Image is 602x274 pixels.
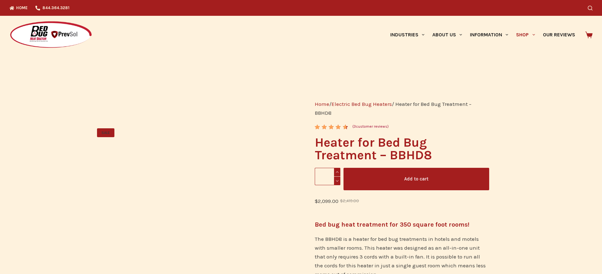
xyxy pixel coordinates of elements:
span: $ [315,198,318,204]
a: Electric Bed Bug Heaters [331,101,392,107]
nav: Primary [386,16,579,54]
strong: Bed bug heat treatment for 350 square foot rooms! [315,221,469,228]
input: Product quantity [315,168,340,185]
bdi: 2,419.00 [340,198,359,203]
span: SALE [97,128,114,137]
a: Our Reviews [539,16,579,54]
a: Information [466,16,512,54]
span: $ [340,198,343,203]
button: Add to cart [344,168,489,190]
span: 3 [354,124,356,129]
a: Home [315,101,329,107]
span: Rated out of 5 based on customer ratings [315,125,346,168]
a: Industries [386,16,428,54]
a: About Us [428,16,466,54]
img: Prevsol/Bed Bug Heat Doctor [9,21,92,49]
a: Shop [512,16,539,54]
nav: Breadcrumb [315,100,489,117]
button: Search [588,6,593,10]
span: 3 [315,125,319,134]
div: Rated 4.67 out of 5 [315,125,349,129]
bdi: 2,099.00 [315,198,338,204]
a: (3customer reviews) [352,124,389,130]
h1: Heater for Bed Bug Treatment – BBHD8 [315,136,489,161]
